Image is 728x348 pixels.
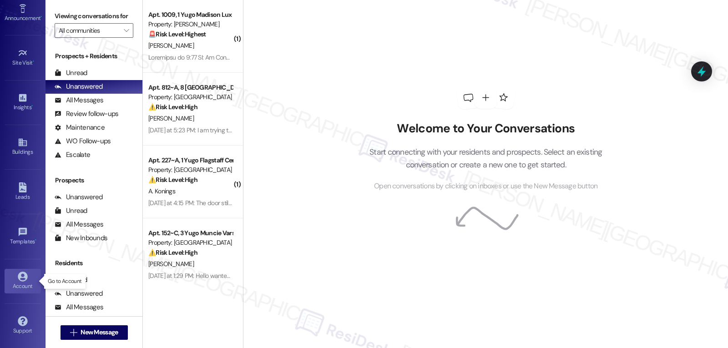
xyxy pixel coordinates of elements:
strong: ⚠️ Risk Level: High [148,176,197,184]
div: Unanswered [55,82,103,91]
div: Unread [55,275,87,285]
i:  [70,329,77,336]
a: Buildings [5,135,41,159]
span: [PERSON_NAME] [148,114,194,122]
div: Unanswered [55,192,103,202]
div: [DATE] at 4:15 PM: The door still doesn't latch. When you close it you can just push the door ope... [148,199,452,207]
div: Property: [GEOGRAPHIC_DATA] [148,92,233,102]
a: Support [5,313,41,338]
strong: 🚨 Risk Level: Highest [148,30,206,38]
div: WO Follow-ups [55,136,111,146]
span: [PERSON_NAME] [148,41,194,50]
p: Start connecting with your residents and prospects. Select an existing conversation or create a n... [356,146,616,171]
span: • [31,103,33,109]
div: Unread [55,68,87,78]
div: All Messages [55,303,103,312]
span: Open conversations by clicking on inboxes or use the New Message button [374,181,597,192]
div: Review follow-ups [55,109,118,119]
div: Unanswered [55,289,103,298]
a: Leads [5,180,41,204]
i:  [124,27,129,34]
label: Viewing conversations for [55,9,133,23]
span: A. Konings [148,187,175,195]
div: New Inbounds [55,233,107,243]
span: New Message [81,328,118,337]
div: Property: [GEOGRAPHIC_DATA] [148,238,233,247]
div: Property: [GEOGRAPHIC_DATA] [148,165,233,175]
h2: Welcome to Your Conversations [356,121,616,136]
div: All Messages [55,220,103,229]
div: Prospects + Residents [45,51,142,61]
div: [DATE] at 5:23 PM: I am trying to get ahold of an office member for charges in my account [148,126,384,134]
div: Apt. 812~A, 8 [GEOGRAPHIC_DATA] [148,83,233,92]
a: Site Visit • [5,45,41,70]
div: Apt. 152~C, 3 Yugo Muncie Varsity House [148,228,233,238]
div: [DATE] at 1:29 PM: Hello wanted to try and reach out here as I haven't had luck with emailing. I ... [148,272,719,280]
span: • [33,58,34,65]
input: All communities [59,23,119,38]
span: • [40,14,42,20]
div: Apt. 227~A, 1 Yugo Flagstaff Central [148,156,233,165]
div: Maintenance [55,123,105,132]
div: Prospects [45,176,142,185]
a: Insights • [5,90,41,115]
strong: ⚠️ Risk Level: High [148,248,197,257]
span: [PERSON_NAME] [148,260,194,268]
a: Account [5,269,41,293]
a: Templates • [5,224,41,249]
div: All Messages [55,96,103,105]
div: Property: [PERSON_NAME] [148,20,233,29]
p: Go to Account [48,277,81,285]
span: • [35,237,36,243]
button: New Message [61,325,128,340]
div: Residents [45,258,142,268]
strong: ⚠️ Risk Level: High [148,103,197,111]
div: Unread [55,206,87,216]
div: Escalate [55,150,90,160]
div: Apt. 1009, 1 Yugo Madison Lux [148,10,233,20]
